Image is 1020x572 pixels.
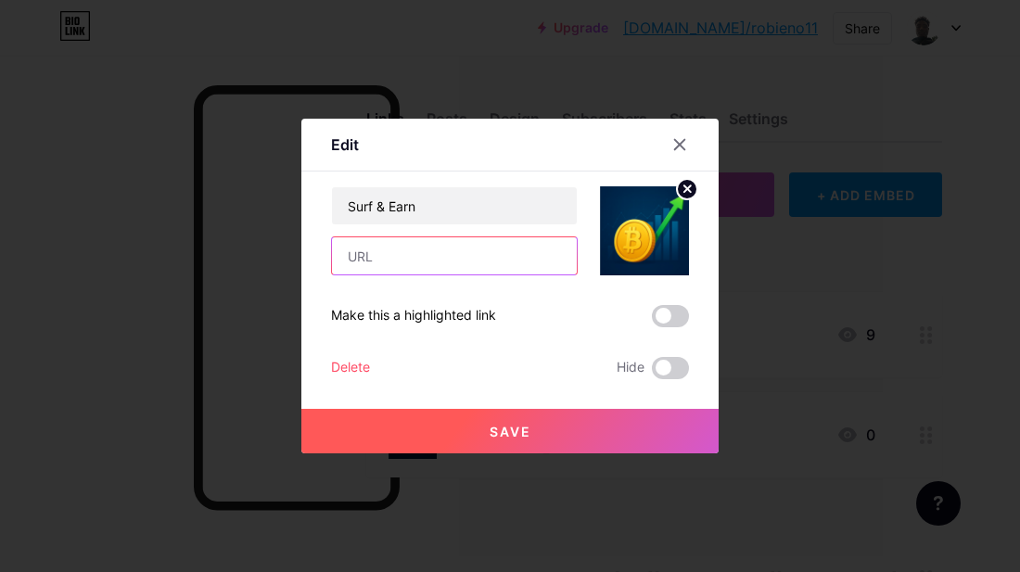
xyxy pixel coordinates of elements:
[331,357,370,379] div: Delete
[600,186,689,275] img: link_thumbnail
[331,305,496,327] div: Make this a highlighted link
[331,133,359,156] div: Edit
[617,357,644,379] span: Hide
[332,187,577,224] input: Title
[332,237,577,274] input: URL
[301,409,719,453] button: Save
[490,424,531,439] span: Save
